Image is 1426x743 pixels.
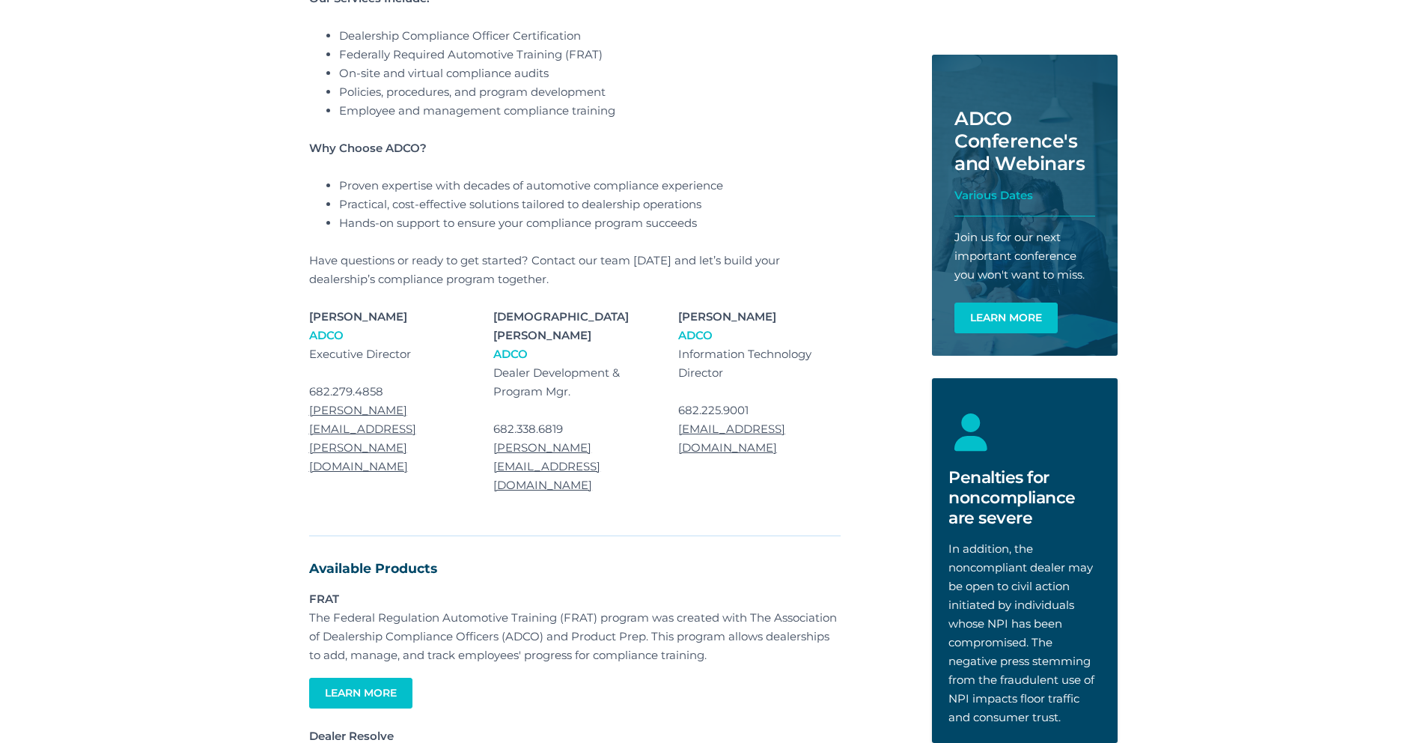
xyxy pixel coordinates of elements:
strong: [DEMOGRAPHIC_DATA][PERSON_NAME] [493,309,629,342]
strong: [PERSON_NAME] [678,309,776,324]
p: The Federal Regulation Automotive Training (FRAT) program was created with The Association of Dea... [309,608,841,664]
p: Join us for our next important conference you won't want to miss. [954,216,1095,284]
li: Policies, procedures, and program development [339,82,841,101]
a: Learn More [954,303,1058,333]
strong: FRAT [309,592,339,606]
p: 682.279.4858 [309,382,472,476]
li: On-site and virtual compliance audits [339,64,841,82]
h2: ADCO Conference's and Webinars [954,107,1095,175]
strong: Why Choose ADCO? [309,141,427,155]
a: [PERSON_NAME][EMAIL_ADDRESS][PERSON_NAME][DOMAIN_NAME] [309,403,416,473]
strong: ADCO [678,328,713,342]
p: 682.225.9001 [678,401,841,457]
h3: Available Products [309,559,841,577]
h2: Penalties for noncompliance are severe [948,467,1101,528]
a: [EMAIL_ADDRESS][DOMAIN_NAME] [678,422,785,455]
a: Learn More [309,678,412,709]
strong: ADCO [309,328,344,342]
p: Executive Director [309,307,472,363]
strong: ADCO [493,347,528,361]
p: In addition, the noncompliant dealer may be open to civil action initiated by individuals whose N... [948,539,1101,727]
li: Dealership Compliance Officer Certification [339,26,841,45]
p: 682.338.6819 [493,419,656,494]
li: Practical, cost-effective solutions tailored to dealership operations [339,195,841,213]
p: Have questions or ready to get started? Contact our team [DATE] and let’s build your dealership’s... [309,251,841,288]
span: Various Dates [954,186,1033,204]
a: [PERSON_NAME][EMAIL_ADDRESS][DOMAIN_NAME] [493,440,600,492]
li: Employee and management compliance training [339,101,841,120]
strong: Dealer Resolve [309,729,394,743]
p: Dealer Development & Program Mgr. [493,307,656,401]
strong: [PERSON_NAME] [309,309,407,324]
li: Proven expertise with decades of automotive compliance experience [339,176,841,195]
li: Hands-on support to ensure your compliance program succeeds [339,213,841,232]
li: Federally Required Automotive Training (FRAT) [339,45,841,64]
p: Information Technology Director [678,307,841,382]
